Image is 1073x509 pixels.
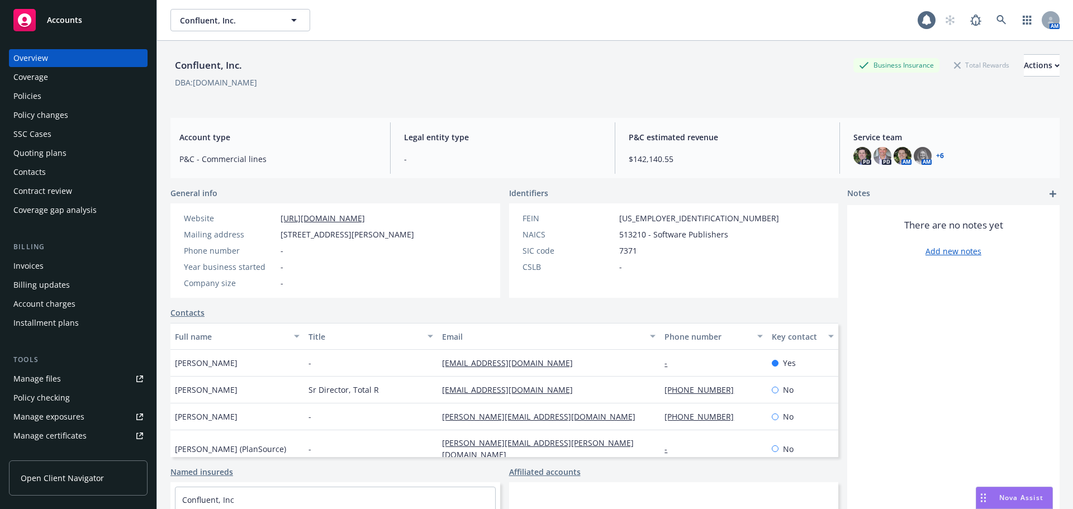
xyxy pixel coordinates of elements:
div: Account charges [13,295,75,313]
span: [PERSON_NAME] [175,384,238,396]
div: Invoices [13,257,44,275]
a: Billing updates [9,276,148,294]
span: There are no notes yet [904,218,1003,232]
button: Nova Assist [976,487,1053,509]
a: [PHONE_NUMBER] [664,384,743,395]
a: Manage certificates [9,427,148,445]
div: CSLB [523,261,615,273]
button: Phone number [660,323,767,350]
div: DBA: [DOMAIN_NAME] [175,77,257,88]
span: Identifiers [509,187,548,199]
div: Business Insurance [853,58,939,72]
div: Mailing address [184,229,276,240]
a: Policy changes [9,106,148,124]
div: Billing [9,241,148,253]
div: Title [308,331,421,342]
div: Policy checking [13,389,70,407]
div: Manage claims [13,446,70,464]
span: Nova Assist [999,493,1043,502]
a: Invoices [9,257,148,275]
span: $142,140.55 [629,153,826,165]
a: Switch app [1016,9,1038,31]
span: 513210 - Software Publishers [619,229,728,240]
span: - [308,411,311,422]
span: No [783,411,794,422]
span: [STREET_ADDRESS][PERSON_NAME] [281,229,414,240]
span: 7371 [619,245,637,256]
div: Manage files [13,370,61,388]
a: - [664,444,676,454]
div: FEIN [523,212,615,224]
div: Overview [13,49,48,67]
button: Confluent, Inc. [170,9,310,31]
span: [PERSON_NAME] [175,411,238,422]
img: photo [873,147,891,165]
div: NAICS [523,229,615,240]
img: photo [894,147,911,165]
span: Legal entity type [404,131,601,143]
span: No [783,384,794,396]
a: Quoting plans [9,144,148,162]
span: [US_EMPLOYER_IDENTIFICATION_NUMBER] [619,212,779,224]
a: [EMAIL_ADDRESS][DOMAIN_NAME] [442,384,582,395]
span: - [308,357,311,369]
div: Installment plans [13,314,79,332]
a: Policy checking [9,389,148,407]
div: Phone number [184,245,276,256]
div: Billing updates [13,276,70,294]
div: Phone number [664,331,750,342]
a: +6 [936,153,944,159]
span: General info [170,187,217,199]
a: Add new notes [925,245,981,257]
a: Installment plans [9,314,148,332]
button: Key contact [767,323,838,350]
div: Drag to move [976,487,990,508]
a: [PHONE_NUMBER] [664,411,743,422]
a: Report a Bug [965,9,987,31]
span: [PERSON_NAME] [175,357,238,369]
span: Open Client Navigator [21,472,104,484]
button: Email [438,323,660,350]
div: Actions [1024,55,1060,76]
img: photo [914,147,932,165]
div: Coverage gap analysis [13,201,97,219]
button: Title [304,323,438,350]
button: Full name [170,323,304,350]
a: Confluent, Inc [182,494,234,505]
div: Coverage [13,68,48,86]
img: photo [853,147,871,165]
div: Manage certificates [13,427,87,445]
a: Search [990,9,1013,31]
span: P&C estimated revenue [629,131,826,143]
div: Company size [184,277,276,289]
span: Notes [847,187,870,201]
a: SSC Cases [9,125,148,143]
span: Yes [783,357,796,369]
div: Contract review [13,182,72,200]
span: Confluent, Inc. [180,15,277,26]
a: Contacts [170,307,205,318]
div: Confluent, Inc. [170,58,246,73]
a: Manage exposures [9,408,148,426]
div: Website [184,212,276,224]
span: Service team [853,131,1051,143]
a: Affiliated accounts [509,466,581,478]
div: Contacts [13,163,46,181]
div: Policies [13,87,41,105]
span: Accounts [47,16,82,25]
span: [PERSON_NAME] (PlanSource) [175,443,286,455]
a: - [664,358,676,368]
a: Coverage gap analysis [9,201,148,219]
a: Manage claims [9,446,148,464]
a: Named insureds [170,466,233,478]
div: Full name [175,331,287,342]
a: Policies [9,87,148,105]
a: [PERSON_NAME][EMAIL_ADDRESS][PERSON_NAME][DOMAIN_NAME] [442,437,634,460]
a: Contract review [9,182,148,200]
a: Contacts [9,163,148,181]
a: [URL][DOMAIN_NAME] [281,213,365,223]
a: Manage files [9,370,148,388]
span: No [783,443,794,455]
div: Quoting plans [13,144,67,162]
